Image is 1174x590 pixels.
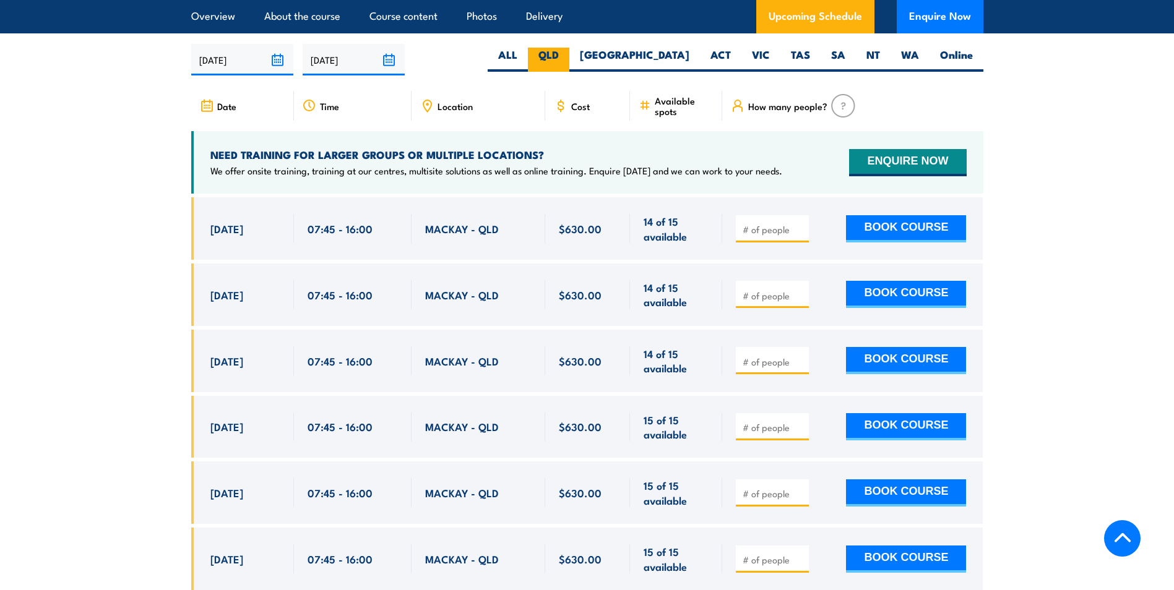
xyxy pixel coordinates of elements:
span: [DATE] [210,485,243,500]
span: Cost [571,101,590,111]
input: # of people [743,487,805,500]
button: BOOK COURSE [846,215,966,242]
span: 14 of 15 available [644,214,709,243]
span: Time [320,101,339,111]
input: From date [191,44,293,75]
span: $630.00 [559,288,602,302]
span: [DATE] [210,354,243,368]
button: BOOK COURSE [846,347,966,374]
input: # of people [743,356,805,368]
label: VIC [741,48,780,72]
button: ENQUIRE NOW [849,149,966,176]
label: ALL [488,48,528,72]
span: 15 of 15 available [644,544,709,573]
span: MACKAY - QLD [425,221,499,236]
span: How many people? [748,101,827,111]
input: To date [303,44,405,75]
span: MACKAY - QLD [425,288,499,302]
label: ACT [700,48,741,72]
span: 07:45 - 16:00 [308,552,373,566]
span: $630.00 [559,552,602,566]
span: [DATE] [210,419,243,434]
span: 07:45 - 16:00 [308,419,373,434]
span: 15 of 15 available [644,478,709,507]
span: 15 of 15 available [644,413,709,442]
label: TAS [780,48,821,72]
span: 07:45 - 16:00 [308,221,373,236]
span: 07:45 - 16:00 [308,288,373,302]
span: MACKAY - QLD [425,354,499,368]
input: # of people [743,289,805,302]
label: NT [856,48,891,72]
input: # of people [743,223,805,236]
button: BOOK COURSE [846,281,966,308]
label: SA [821,48,856,72]
span: MACKAY - QLD [425,552,499,566]
span: Available spots [655,95,714,116]
input: # of people [743,554,805,566]
label: Online [930,48,983,72]
span: 07:45 - 16:00 [308,485,373,500]
span: [DATE] [210,288,243,302]
span: [DATE] [210,221,243,236]
button: BOOK COURSE [846,479,966,507]
span: [DATE] [210,552,243,566]
p: We offer onsite training, training at our centres, multisite solutions as well as online training... [210,165,782,177]
span: $630.00 [559,354,602,368]
span: $630.00 [559,485,602,500]
span: 14 of 15 available [644,280,709,309]
span: MACKAY - QLD [425,485,499,500]
span: 07:45 - 16:00 [308,354,373,368]
label: QLD [528,48,569,72]
span: Date [217,101,236,111]
h4: NEED TRAINING FOR LARGER GROUPS OR MULTIPLE LOCATIONS? [210,148,782,161]
span: $630.00 [559,221,602,236]
button: BOOK COURSE [846,545,966,573]
button: BOOK COURSE [846,413,966,440]
span: Location [438,101,473,111]
span: 14 of 15 available [644,346,709,375]
span: MACKAY - QLD [425,419,499,434]
label: WA [891,48,930,72]
label: [GEOGRAPHIC_DATA] [569,48,700,72]
input: # of people [743,421,805,434]
span: $630.00 [559,419,602,434]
